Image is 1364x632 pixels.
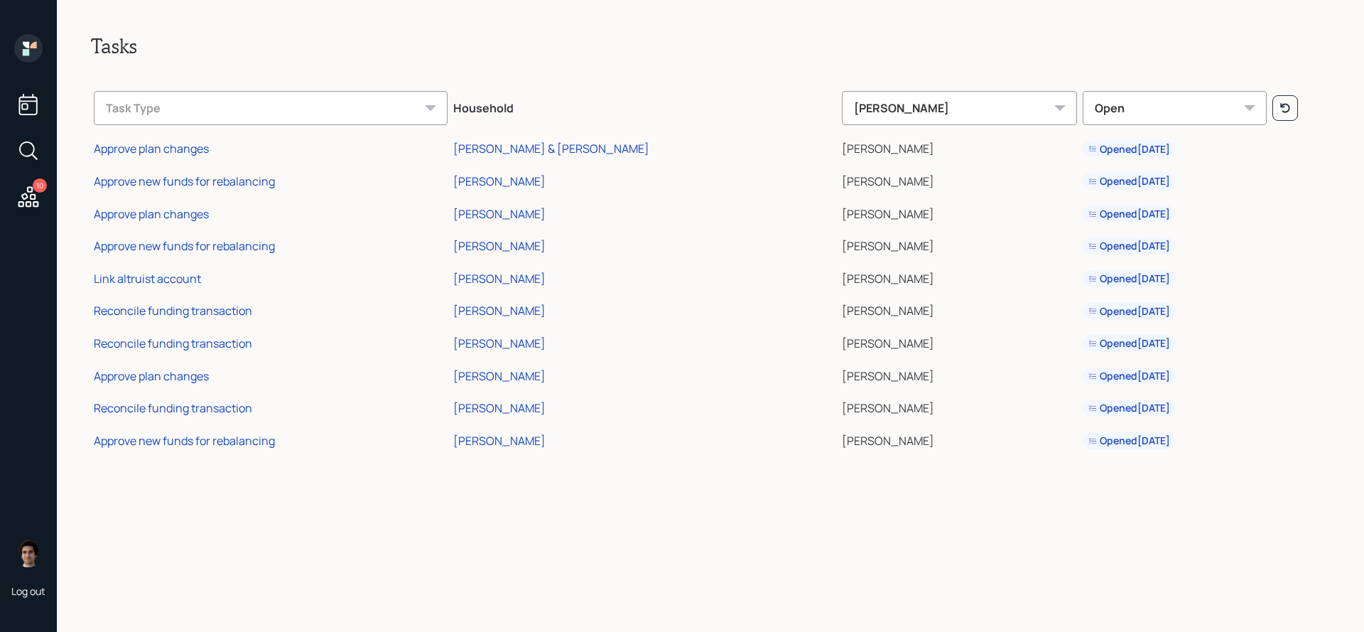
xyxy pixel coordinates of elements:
div: [PERSON_NAME] [453,303,546,318]
div: [PERSON_NAME] [453,433,546,449]
div: [PERSON_NAME] & [PERSON_NAME] [453,141,649,156]
div: Approve new funds for rebalancing [94,238,275,254]
div: Opened [DATE] [1088,369,1170,383]
td: [PERSON_NAME] [839,293,1080,326]
div: Approve plan changes [94,368,209,384]
div: [PERSON_NAME] [453,336,546,351]
div: Opened [DATE] [1088,174,1170,188]
div: Link altruist account [94,271,201,286]
div: [PERSON_NAME] [453,368,546,384]
td: [PERSON_NAME] [839,163,1080,196]
div: Opened [DATE] [1088,272,1170,286]
div: Log out [11,584,45,598]
div: Approve plan changes [94,206,209,222]
div: [PERSON_NAME] [453,206,546,222]
td: [PERSON_NAME] [839,390,1080,422]
div: Opened [DATE] [1088,207,1170,221]
div: Opened [DATE] [1088,401,1170,415]
div: Reconcile funding transaction [94,336,252,351]
div: [PERSON_NAME] [453,173,546,189]
img: harrison-schaefer-headshot-2.png [14,539,43,567]
td: [PERSON_NAME] [839,260,1080,293]
div: 10 [33,178,47,193]
div: [PERSON_NAME] [842,91,1077,125]
td: [PERSON_NAME] [839,131,1080,164]
div: Approve new funds for rebalancing [94,433,275,449]
td: [PERSON_NAME] [839,227,1080,260]
div: Approve plan changes [94,141,209,156]
div: Reconcile funding transaction [94,400,252,416]
div: Opened [DATE] [1088,434,1170,448]
div: Opened [DATE] [1088,336,1170,350]
h2: Tasks [91,34,1330,58]
div: Reconcile funding transaction [94,303,252,318]
div: [PERSON_NAME] [453,238,546,254]
td: [PERSON_NAME] [839,325,1080,358]
div: Opened [DATE] [1088,304,1170,318]
div: Opened [DATE] [1088,239,1170,253]
div: Opened [DATE] [1088,142,1170,156]
div: [PERSON_NAME] [453,271,546,286]
td: [PERSON_NAME] [839,422,1080,455]
td: [PERSON_NAME] [839,196,1080,228]
td: [PERSON_NAME] [839,358,1080,390]
th: Household [450,81,839,131]
div: [PERSON_NAME] [453,400,546,416]
div: Approve new funds for rebalancing [94,173,275,189]
div: Open [1083,91,1267,125]
div: Task Type [94,91,448,125]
